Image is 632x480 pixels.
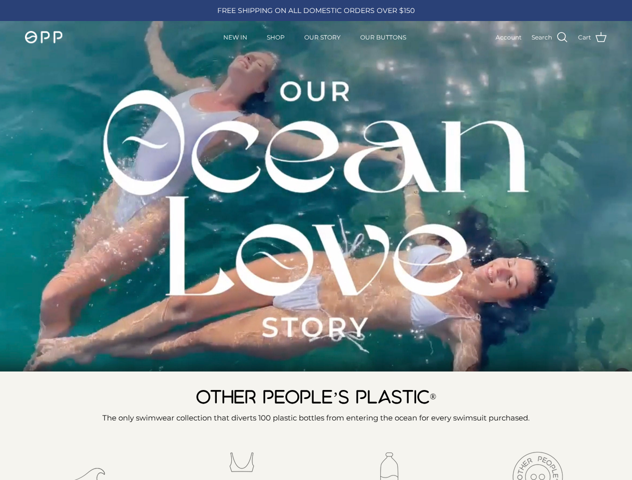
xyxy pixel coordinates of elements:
a: OUR STORY [295,22,350,53]
div: Primary [149,22,481,53]
span: Cart [578,32,591,42]
a: Cart [578,31,607,44]
a: SHOP [258,22,294,53]
a: NEW IN [214,22,256,53]
p: The only swimwear collection that diverts 100 plastic bottles from entering the ocean for every s... [10,412,622,424]
a: Search [532,31,568,44]
img: OPP Swimwear [25,31,62,44]
a: OUR BUTTONS [351,22,415,53]
sup: ® [430,391,436,401]
span: Search [532,32,552,42]
h1: OTHER PEOPLE’S PLASTIC [10,386,622,407]
div: FREE SHIPPING ON ALL DOMESTIC ORDERS OVER $150 [179,6,453,15]
a: Account [496,32,522,42]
